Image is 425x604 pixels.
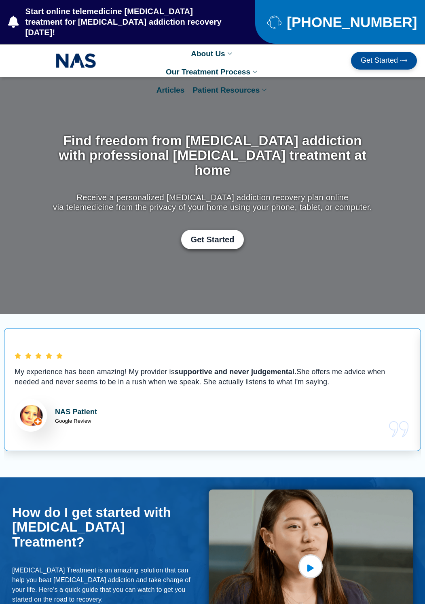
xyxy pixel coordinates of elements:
a: Start online telemedicine [MEDICAL_DATA] treatment for [MEDICAL_DATA] addiction recovery [DATE]! [8,6,223,38]
a: video-popup [298,554,323,579]
a: Get Started [181,230,244,249]
span: Google Review [55,418,91,424]
span: Get Started [191,235,235,244]
img: Lisa Review for National Addiction Specialists Top Rated Suboxone Clinic [15,399,47,432]
p: Receive a personalized [MEDICAL_DATA] addiction recovery plan online via telemedicine from the pr... [51,193,374,212]
span: Start online telemedicine [MEDICAL_DATA] treatment for [MEDICAL_DATA] addiction recovery [DATE]! [23,6,223,38]
h1: Find freedom from [MEDICAL_DATA] addiction with professional [MEDICAL_DATA] treatment at home [51,134,374,178]
b: supportive and never judgemental. [175,368,296,376]
h2: How do I get started with [MEDICAL_DATA] Treatment? [12,505,197,549]
a: Patient Resources [188,81,273,99]
span: [PHONE_NUMBER] [285,17,417,27]
img: NAS_email_signature-removebg-preview.png [56,51,96,70]
a: Our Treatment Process [162,63,263,81]
div: Get Started with Suboxone Treatment by filling-out this new patient packet form [51,230,374,249]
a: About Us [187,45,238,63]
strong: NAS Patient [55,408,97,415]
a: Articles [152,81,189,99]
a: [PHONE_NUMBER] [267,15,405,29]
a: Get Started [351,52,417,70]
span: Get Started [361,57,398,65]
p: My experience has been amazing! My provider is She offers me advice when needed and never seems t... [15,367,410,387]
